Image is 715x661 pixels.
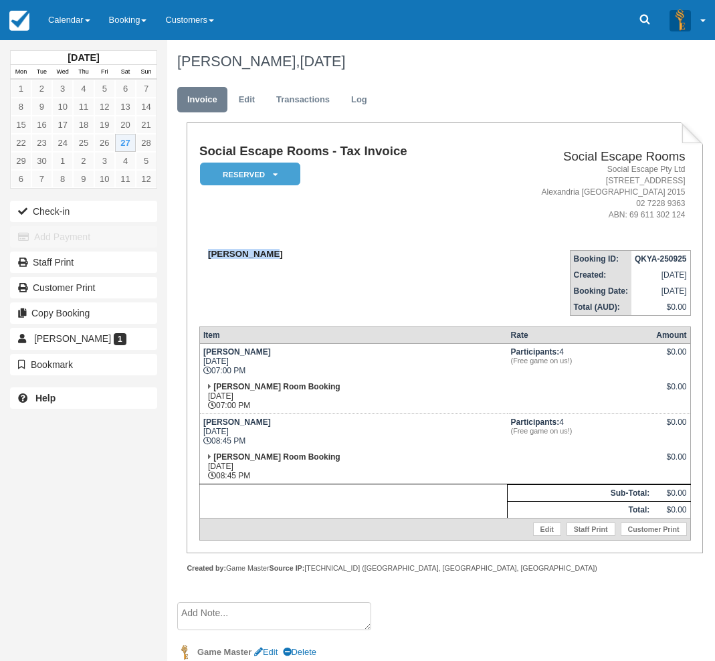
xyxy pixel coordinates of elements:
th: Thu [73,65,94,80]
em: (Free game on us!) [511,357,650,365]
strong: Source IP: [270,564,305,572]
a: 3 [94,152,115,170]
strong: Game Master [197,647,251,657]
a: 2 [31,80,52,98]
span: [PERSON_NAME] [34,333,111,344]
a: 12 [136,170,157,188]
a: Log [341,87,377,113]
a: 9 [73,170,94,188]
a: 1 [52,152,73,170]
button: Copy Booking [10,302,157,324]
th: Item [199,327,507,344]
td: [DATE] 07:00 PM [199,379,507,414]
a: Customer Print [10,277,157,298]
a: 3 [52,80,73,98]
td: [DATE] [631,283,690,299]
a: Edit [229,87,265,113]
a: 17 [52,116,73,134]
strong: QKYA-250925 [635,254,687,264]
a: 6 [115,80,136,98]
a: Reserved [199,162,296,187]
strong: [PERSON_NAME] [208,249,283,259]
th: Total (AUD): [570,299,631,316]
a: 25 [73,134,94,152]
a: 5 [94,80,115,98]
a: 11 [73,98,94,116]
td: [DATE] 08:45 PM [199,414,507,450]
td: $0.00 [653,502,690,518]
a: 21 [136,116,157,134]
button: Check-in [10,201,157,222]
a: 30 [31,152,52,170]
a: 20 [115,116,136,134]
td: $0.00 [631,299,690,316]
a: Staff Print [10,252,157,273]
span: [DATE] [300,53,345,70]
a: Transactions [266,87,340,113]
th: Total: [508,502,653,518]
strong: Participants [511,347,560,357]
a: 24 [52,134,73,152]
div: Game Master [TECHNICAL_ID] ([GEOGRAPHIC_DATA], [GEOGRAPHIC_DATA], [GEOGRAPHIC_DATA]) [187,563,703,573]
button: Add Payment [10,226,157,248]
a: 6 [11,170,31,188]
a: 26 [94,134,115,152]
strong: Participants [511,417,560,427]
div: $0.00 [656,417,686,438]
strong: Created by: [187,564,226,572]
th: Tue [31,65,52,80]
td: 4 [508,414,653,450]
a: 10 [94,170,115,188]
div: $0.00 [656,347,686,367]
span: 1 [114,333,126,345]
a: 1 [11,80,31,98]
td: [DATE] [631,267,690,283]
strong: [PERSON_NAME] Room Booking [213,382,340,391]
a: Invoice [177,87,227,113]
a: 13 [115,98,136,116]
a: Customer Print [621,523,687,536]
a: Edit [533,523,561,536]
th: Sun [136,65,157,80]
a: 22 [11,134,31,152]
a: 23 [31,134,52,152]
a: Edit [254,647,278,657]
a: 28 [136,134,157,152]
div: $0.00 [656,382,686,402]
a: 11 [115,170,136,188]
a: 2 [73,152,94,170]
a: 27 [115,134,136,152]
a: Help [10,387,157,409]
a: 9 [31,98,52,116]
a: 8 [52,170,73,188]
th: Sub-Total: [508,485,653,502]
a: 7 [31,170,52,188]
a: 10 [52,98,73,116]
div: $0.00 [656,452,686,472]
th: Mon [11,65,31,80]
strong: [DATE] [68,52,99,63]
a: 14 [136,98,157,116]
a: [PERSON_NAME] 1 [10,328,157,349]
em: Reserved [200,163,300,186]
a: 4 [73,80,94,98]
strong: [PERSON_NAME] Room Booking [213,452,340,462]
a: 8 [11,98,31,116]
a: 7 [136,80,157,98]
td: [DATE] 08:45 PM [199,449,507,484]
th: Booking Date: [570,283,631,299]
th: Created: [570,267,631,283]
address: Social Escape Pty Ltd [STREET_ADDRESS] Alexandria [GEOGRAPHIC_DATA] 2015 02 7228 9363 ABN: 69 611... [486,164,685,221]
a: 18 [73,116,94,134]
img: checkfront-main-nav-mini-logo.png [9,11,29,31]
button: Bookmark [10,354,157,375]
th: Rate [508,327,653,344]
a: 4 [115,152,136,170]
em: (Free game on us!) [511,427,650,435]
td: $0.00 [653,485,690,502]
th: Wed [52,65,73,80]
a: 29 [11,152,31,170]
strong: [PERSON_NAME] [203,347,271,357]
th: Fri [94,65,115,80]
h1: Social Escape Rooms - Tax Invoice [199,145,481,159]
